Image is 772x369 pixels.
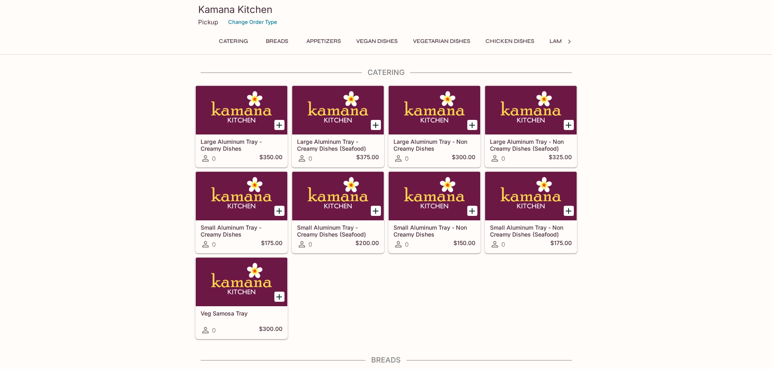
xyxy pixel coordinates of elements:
[297,224,379,237] h5: Small Aluminum Tray - Creamy Dishes (Seafood)
[564,206,574,216] button: Add Small Aluminum Tray - Non Creamy Dishes (Seafood)
[485,85,577,167] a: Large Aluminum Tray - Non Creamy Dishes (Seafood)0$325.00
[308,155,312,162] span: 0
[501,155,505,162] span: 0
[198,3,574,16] h3: Kamana Kitchen
[485,171,577,253] a: Small Aluminum Tray - Non Creamy Dishes (Seafood)0$175.00
[292,172,384,220] div: Small Aluminum Tray - Creamy Dishes (Seafood)
[453,239,475,249] h5: $150.00
[198,18,218,26] p: Pickup
[405,155,408,162] span: 0
[297,138,379,151] h5: Large Aluminum Tray - Creamy Dishes (Seafood)
[389,86,480,134] div: Large Aluminum Tray - Non Creamy Dishes
[261,239,282,249] h5: $175.00
[308,241,312,248] span: 0
[225,16,281,28] button: Change Order Type
[490,224,572,237] h5: Small Aluminum Tray - Non Creamy Dishes (Seafood)
[355,239,379,249] h5: $200.00
[389,172,480,220] div: Small Aluminum Tray - Non Creamy Dishes
[259,36,295,47] button: Breads
[196,172,287,220] div: Small Aluminum Tray - Creamy Dishes
[274,206,284,216] button: Add Small Aluminum Tray - Creamy Dishes
[195,85,288,167] a: Large Aluminum Tray - Creamy Dishes0$350.00
[274,120,284,130] button: Add Large Aluminum Tray - Creamy Dishes
[201,310,282,317] h5: Veg Samosa Tray
[467,206,477,216] button: Add Small Aluminum Tray - Non Creamy Dishes
[259,325,282,335] h5: $300.00
[545,36,591,47] button: Lamb Dishes
[196,258,287,306] div: Veg Samosa Tray
[195,171,288,253] a: Small Aluminum Tray - Creamy Dishes0$175.00
[408,36,475,47] button: Vegetarian Dishes
[292,85,384,167] a: Large Aluminum Tray - Creamy Dishes (Seafood)0$375.00
[371,206,381,216] button: Add Small Aluminum Tray - Creamy Dishes (Seafood)
[388,85,481,167] a: Large Aluminum Tray - Non Creamy Dishes0$300.00
[302,36,345,47] button: Appetizers
[564,120,574,130] button: Add Large Aluminum Tray - Non Creamy Dishes (Seafood)
[195,68,577,77] h4: Catering
[259,154,282,163] h5: $350.00
[292,171,384,253] a: Small Aluminum Tray - Creamy Dishes (Seafood)0$200.00
[467,120,477,130] button: Add Large Aluminum Tray - Non Creamy Dishes
[393,138,475,151] h5: Large Aluminum Tray - Non Creamy Dishes
[481,36,539,47] button: Chicken Dishes
[356,154,379,163] h5: $375.00
[195,257,288,339] a: Veg Samosa Tray0$300.00
[388,171,481,253] a: Small Aluminum Tray - Non Creamy Dishes0$150.00
[485,86,577,134] div: Large Aluminum Tray - Non Creamy Dishes (Seafood)
[212,155,216,162] span: 0
[549,154,572,163] h5: $325.00
[212,326,216,334] span: 0
[490,138,572,151] h5: Large Aluminum Tray - Non Creamy Dishes (Seafood)
[201,224,282,237] h5: Small Aluminum Tray - Creamy Dishes
[371,120,381,130] button: Add Large Aluminum Tray - Creamy Dishes (Seafood)
[393,224,475,237] h5: Small Aluminum Tray - Non Creamy Dishes
[196,86,287,134] div: Large Aluminum Tray - Creamy Dishes
[352,36,402,47] button: Vegan Dishes
[195,356,577,365] h4: Breads
[201,138,282,151] h5: Large Aluminum Tray - Creamy Dishes
[501,241,505,248] span: 0
[485,172,577,220] div: Small Aluminum Tray - Non Creamy Dishes (Seafood)
[214,36,252,47] button: Catering
[452,154,475,163] h5: $300.00
[212,241,216,248] span: 0
[405,241,408,248] span: 0
[550,239,572,249] h5: $175.00
[292,86,384,134] div: Large Aluminum Tray - Creamy Dishes (Seafood)
[274,292,284,302] button: Add Veg Samosa Tray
